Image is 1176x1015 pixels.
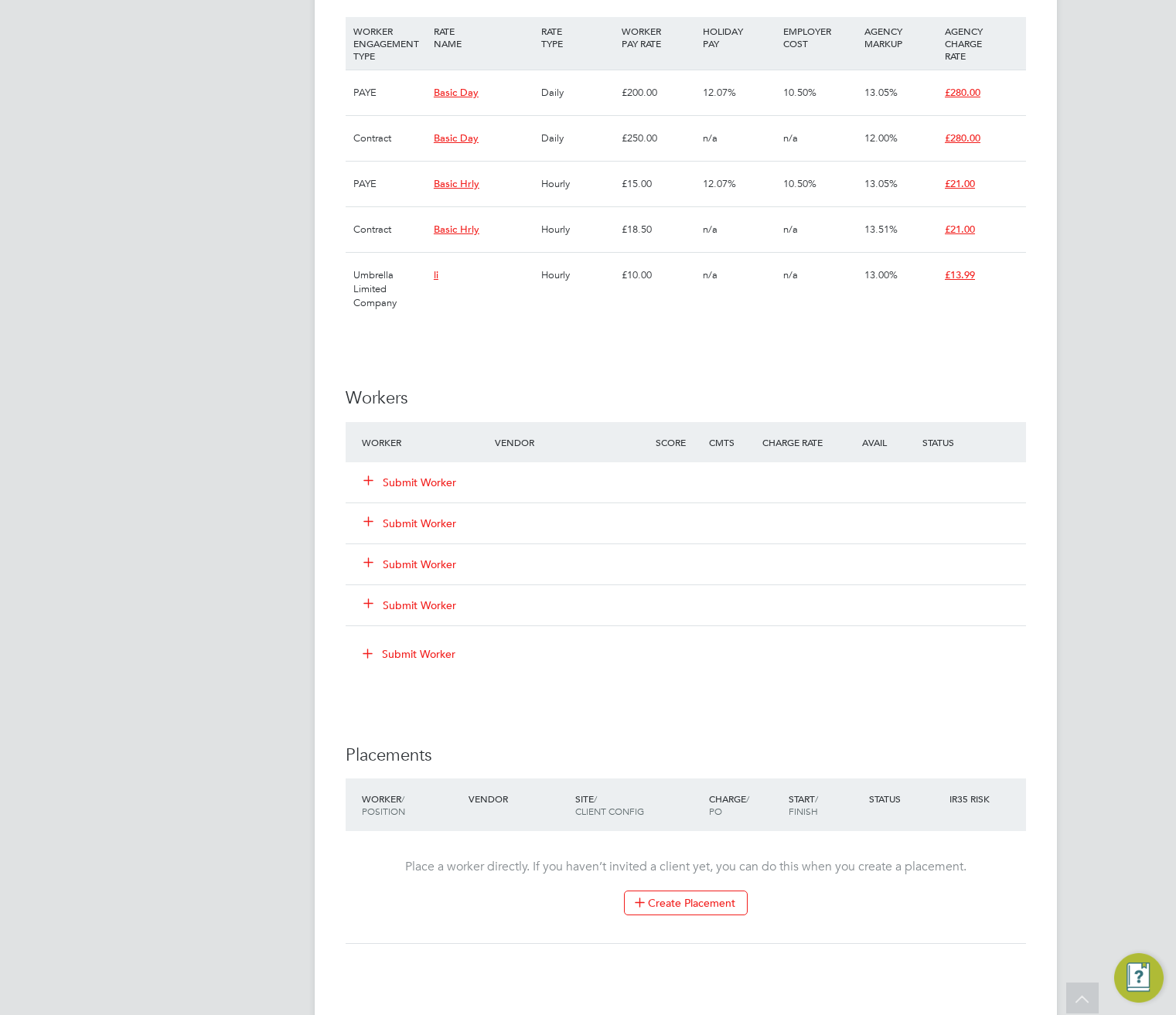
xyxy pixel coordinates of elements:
[864,177,898,190] span: 13.05%
[624,891,748,915] button: Create Placement
[618,162,698,206] div: £15.00
[349,17,430,70] div: WORKER ENGAGEMENT TYPE
[434,268,438,281] span: li
[618,17,698,57] div: WORKER PAY RATE
[358,428,492,456] div: Worker
[364,598,457,613] button: Submit Worker
[618,253,698,298] div: £10.00
[779,17,860,57] div: EMPLOYER COST
[364,557,457,572] button: Submit Worker
[1114,953,1164,1003] button: Engage Resource Center
[364,516,457,531] button: Submit Worker
[703,131,718,145] span: n/a
[864,223,898,236] span: 13.51%
[709,792,749,817] span: / PO
[349,207,430,252] div: Contract
[434,131,479,145] span: Basic Day
[705,785,786,825] div: Charge
[864,268,898,281] span: 13.00%
[945,268,975,281] span: £13.99
[349,70,430,115] div: PAYE
[941,17,1021,70] div: AGENCY CHARGE RATE
[537,162,618,206] div: Hourly
[618,207,698,252] div: £18.50
[571,785,705,825] div: Site
[364,475,457,490] button: Submit Worker
[434,223,479,236] span: Basic Hrly
[346,744,1026,767] h3: Placements
[703,268,718,281] span: n/a
[865,785,946,812] div: Status
[575,792,644,817] span: / Client Config
[618,116,698,161] div: £250.00
[864,86,898,99] span: 13.05%
[703,86,736,99] span: 12.07%
[945,223,975,236] span: £21.00
[346,387,1026,410] h3: Workers
[358,785,465,825] div: Worker
[537,70,618,115] div: Daily
[491,428,651,456] div: Vendor
[783,177,816,190] span: 10.50%
[946,785,999,812] div: IR35 Risk
[919,428,1025,456] div: Status
[703,223,718,236] span: n/a
[537,116,618,161] div: Daily
[537,207,618,252] div: Hourly
[362,792,405,817] span: / Position
[758,428,839,456] div: Charge Rate
[652,428,705,456] div: Score
[945,177,975,190] span: £21.00
[789,792,818,817] span: / Finish
[349,116,430,161] div: Contract
[352,642,468,666] button: Submit Worker
[864,131,898,145] span: 12.00%
[945,131,980,145] span: £280.00
[839,428,919,456] div: Avail
[537,17,618,57] div: RATE TYPE
[861,17,941,57] div: AGENCY MARKUP
[434,177,479,190] span: Basic Hrly
[785,785,865,825] div: Start
[783,268,798,281] span: n/a
[699,17,779,57] div: HOLIDAY PAY
[465,785,571,812] div: Vendor
[783,86,816,99] span: 10.50%
[705,428,758,456] div: Cmts
[783,223,798,236] span: n/a
[361,859,1011,915] div: Place a worker directly. If you haven’t invited a client yet, you can do this when you create a p...
[349,162,430,206] div: PAYE
[537,253,618,298] div: Hourly
[783,131,798,145] span: n/a
[618,70,698,115] div: £200.00
[945,86,980,99] span: £280.00
[434,86,479,99] span: Basic Day
[349,253,430,325] div: Umbrella Limited Company
[430,17,537,57] div: RATE NAME
[703,177,736,190] span: 12.07%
